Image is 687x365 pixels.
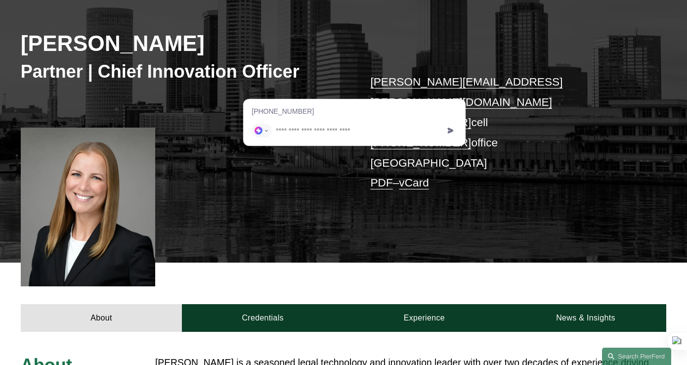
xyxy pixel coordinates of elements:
[370,176,392,189] a: PDF
[21,61,343,83] h3: Partner | Chief Innovation Officer
[343,304,505,332] a: Experience
[399,176,429,189] a: vCard
[370,72,639,193] p: cell office [GEOGRAPHIC_DATA] –
[21,30,343,57] h2: [PERSON_NAME]
[182,304,343,332] a: Credentials
[505,304,667,332] a: News & Insights
[370,136,471,149] a: [PHONE_NUMBER]
[370,75,562,108] a: [PERSON_NAME][EMAIL_ADDRESS][PERSON_NAME][DOMAIN_NAME]
[21,304,182,332] a: About
[602,348,671,365] a: Search this site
